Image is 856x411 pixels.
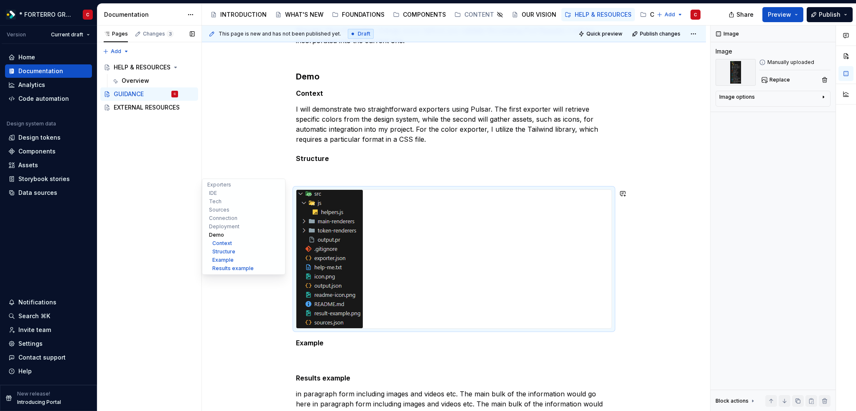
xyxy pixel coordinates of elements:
button: Help [5,365,92,378]
h3: Demo [296,71,612,82]
span: Add [665,11,675,18]
div: HELP & RESOURCES [575,10,632,19]
div: INTRODUCTION [220,10,267,19]
span: Draft [358,31,370,37]
div: Design system data [7,120,56,127]
a: FOUNDATIONS [329,8,388,21]
h5: Context [296,89,612,97]
div: Page tree [207,6,652,23]
a: GUIDANCEC [100,87,198,101]
img: 489f25ba-6406-4929-b9db-798ced97d457.png [716,59,756,86]
div: CONTRIBUTE [650,10,688,19]
div: Overview [122,77,149,85]
div: Home [18,53,35,61]
div: COMPONENTS [403,10,446,19]
a: Assets [5,158,92,172]
div: GUIDANCE [114,90,144,98]
div: Block actions [716,398,749,404]
button: Add [100,46,132,57]
a: Code automation [5,92,92,105]
div: Changes [143,31,173,37]
button: Contact support [5,351,92,364]
p: Introducing Portal [17,399,61,406]
div: CONTENT [464,10,494,19]
div: Storybook stories [18,175,70,183]
div: Code automation [18,94,69,103]
p: New release! [17,391,50,397]
button: * FORTERRO GROUP *C [2,5,95,23]
button: Notifications [5,296,92,309]
button: Search ⌘K [5,309,92,323]
div: C [174,90,176,98]
h5: Results example [296,374,612,382]
div: Image [716,47,732,56]
div: C [694,11,697,18]
span: Replace [769,77,790,83]
div: Analytics [18,81,45,89]
button: Sources [204,206,283,214]
span: Add [111,48,121,55]
div: Notifications [18,298,56,306]
div: Components [18,147,56,156]
h5: Structure [296,154,612,163]
button: Quick preview [576,28,626,40]
a: OUR VISION [508,8,560,21]
img: 489f25ba-6406-4929-b9db-798ced97d457.png [296,190,363,328]
a: Settings [5,337,92,350]
a: Storybook stories [5,172,92,186]
span: Publish changes [640,31,680,37]
a: Invite team [5,323,92,337]
div: Settings [18,340,43,348]
div: Version [7,31,26,38]
div: C [86,11,89,18]
button: Context [204,239,283,248]
div: Pages [104,31,128,37]
a: Analytics [5,78,92,92]
div: HELP & RESOURCES [114,63,171,71]
span: Share [736,10,754,19]
div: Assets [18,161,38,169]
div: Design tokens [18,133,61,142]
button: Current draft [47,29,94,41]
span: Quick preview [586,31,622,37]
span: This page is new and has not been published yet. [219,31,341,37]
div: FOUNDATIONS [342,10,385,19]
div: WHAT'S NEW [285,10,324,19]
button: Publish changes [629,28,684,40]
span: Current draft [51,31,83,38]
a: Overview [108,74,198,87]
div: Data sources [18,189,57,197]
div: * FORTERRO GROUP * [19,10,73,19]
span: 3 [167,31,173,37]
a: Documentation [5,64,92,78]
a: Home [5,51,92,64]
div: Image options [719,94,755,100]
span: Preview [768,10,791,19]
a: COMPONENTS [390,8,449,21]
a: Design tokens [5,131,92,144]
a: INTRODUCTION [207,8,270,21]
a: Components [5,145,92,158]
div: Contact support [18,353,66,362]
div: OUR VISION [522,10,556,19]
button: Preview [762,7,803,22]
div: Page tree [100,61,198,114]
button: Connection [204,214,283,222]
div: Documentation [18,67,63,75]
div: Manually uploaded [759,59,831,66]
a: CONTENT [451,8,507,21]
a: CONTRIBUTE [637,8,692,21]
div: Help [18,367,32,375]
button: Replace [759,74,794,86]
div: Documentation [104,10,183,19]
div: Block actions [716,395,756,407]
span: Publish [819,10,841,19]
div: Invite team [18,326,51,334]
a: Data sources [5,186,92,199]
button: Share [724,7,759,22]
div: Search ⌘K [18,312,50,320]
div: EXTERNAL RESOURCES [114,103,180,112]
button: Publish [807,7,853,22]
button: Add [654,9,685,20]
button: Demo [204,231,283,239]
